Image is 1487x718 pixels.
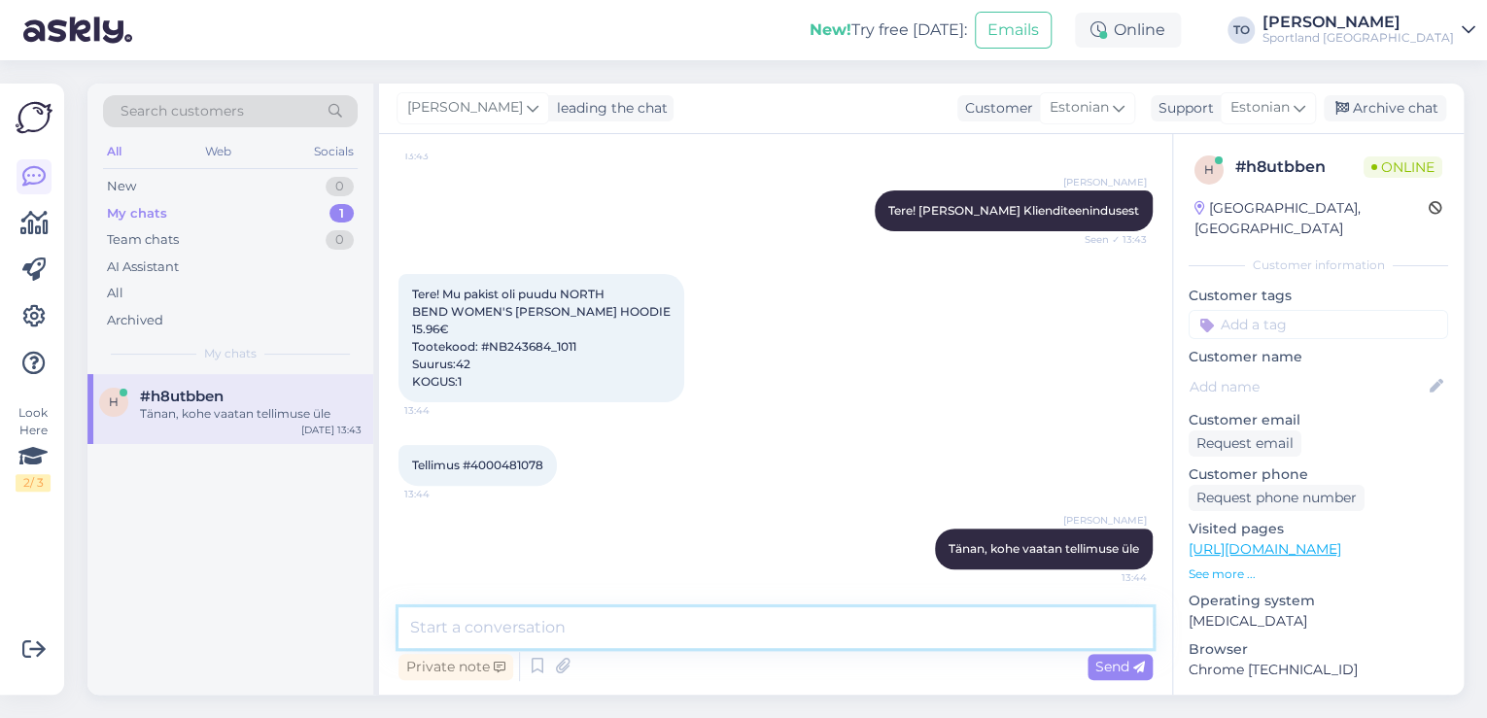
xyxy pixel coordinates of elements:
a: [URL][DOMAIN_NAME] [1189,540,1341,558]
input: Add name [1190,376,1426,397]
p: Customer name [1189,347,1448,367]
div: Archived [107,311,163,330]
span: Online [1364,156,1442,178]
div: AI Assistant [107,257,179,277]
div: leading the chat [549,98,668,119]
span: 13:43 [404,149,477,163]
span: Estonian [1230,97,1290,119]
div: Web [201,139,235,164]
a: [PERSON_NAME]Sportland [GEOGRAPHIC_DATA] [1262,15,1475,46]
p: Visited pages [1189,519,1448,539]
div: Socials [310,139,358,164]
div: Try free [DATE]: [810,18,967,42]
p: [MEDICAL_DATA] [1189,611,1448,632]
p: Customer email [1189,410,1448,430]
p: Operating system [1189,591,1448,611]
div: # h8utbben [1235,155,1364,179]
div: 0 [326,177,354,196]
div: Archive chat [1324,95,1446,121]
span: [PERSON_NAME] [1063,175,1147,189]
span: My chats [204,345,257,362]
div: Tänan, kohe vaatan tellimuse üle [140,405,362,423]
span: Send [1095,658,1145,675]
div: Request email [1189,430,1301,457]
b: New! [810,20,851,39]
div: Team chats [107,230,179,250]
div: Private note [398,654,513,680]
span: Estonian [1050,97,1109,119]
span: Search customers [121,101,244,121]
p: See more ... [1189,565,1448,583]
span: #h8utbben [140,388,224,405]
span: [PERSON_NAME] [407,97,523,119]
div: [PERSON_NAME] [1262,15,1454,30]
div: 1 [329,204,354,223]
div: TO [1228,17,1255,44]
span: Tellimus #4000481078 [412,458,543,472]
div: Support [1151,98,1214,119]
p: Customer tags [1189,286,1448,306]
span: h [1204,162,1214,177]
span: Tänan, kohe vaatan tellimuse üle [949,541,1139,556]
span: 13:44 [404,403,477,418]
div: All [107,284,123,303]
div: 0 [326,230,354,250]
span: 13:44 [1074,570,1147,585]
span: [PERSON_NAME] [1063,513,1147,528]
div: Look Here [16,404,51,492]
p: Browser [1189,639,1448,660]
span: Tere! Mu pakist oli puudu NORTH BEND WOMEN'S [PERSON_NAME] HOODIE 15.96€ Tootekood: #NB243684_101... [412,287,671,389]
div: [DATE] 13:43 [301,423,362,437]
div: New [107,177,136,196]
span: 13:44 [404,487,477,501]
div: 2 / 3 [16,474,51,492]
p: Chrome [TECHNICAL_ID] [1189,660,1448,680]
div: Sportland [GEOGRAPHIC_DATA] [1262,30,1454,46]
div: All [103,139,125,164]
div: Customer [957,98,1033,119]
div: My chats [107,204,167,223]
div: Customer information [1189,256,1448,274]
input: Add a tag [1189,310,1448,339]
img: Askly Logo [16,99,52,136]
div: [GEOGRAPHIC_DATA], [GEOGRAPHIC_DATA] [1194,198,1429,239]
span: Tere! [PERSON_NAME] Klienditeenindusest [888,203,1139,218]
span: Seen ✓ 13:43 [1074,232,1147,247]
div: Online [1075,13,1181,48]
p: Customer phone [1189,464,1448,485]
span: h [109,394,119,409]
div: Request phone number [1189,485,1365,511]
button: Emails [975,12,1052,49]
